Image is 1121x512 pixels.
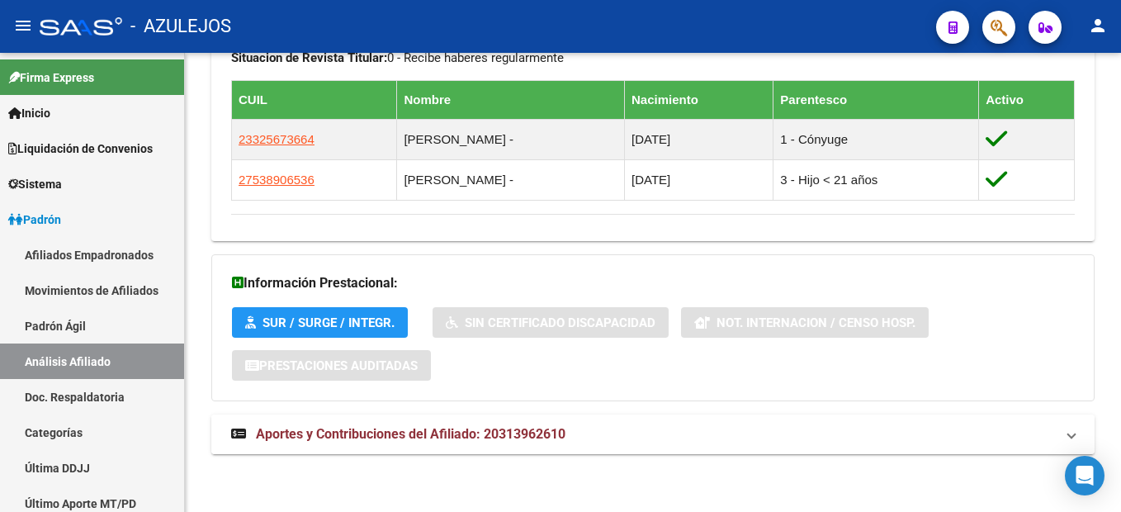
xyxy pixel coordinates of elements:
span: 0 - Recibe haberes regularmente [231,50,564,65]
span: SUR / SURGE / INTEGR. [263,315,395,330]
button: Sin Certificado Discapacidad [433,307,669,338]
th: Activo [979,80,1075,119]
span: Sistema [8,175,62,193]
td: [DATE] [625,159,773,200]
td: 3 - Hijo < 21 años [773,159,979,200]
mat-icon: person [1088,16,1108,36]
span: 23325673664 [239,132,315,146]
td: [PERSON_NAME] - [397,159,625,200]
span: Not. Internacion / Censo Hosp. [717,315,915,330]
th: CUIL [232,80,397,119]
span: Prestaciones Auditadas [259,358,418,373]
mat-expansion-panel-header: Aportes y Contribuciones del Afiliado: 20313962610 [211,415,1095,454]
h3: Información Prestacional: [232,272,1074,295]
span: Firma Express [8,69,94,87]
span: Inicio [8,104,50,122]
span: - AZULEJOS [130,8,231,45]
mat-icon: menu [13,16,33,36]
button: SUR / SURGE / INTEGR. [232,307,408,338]
span: Sin Certificado Discapacidad [465,315,655,330]
div: Open Intercom Messenger [1065,456,1104,495]
button: Prestaciones Auditadas [232,350,431,381]
span: 27538906536 [239,173,315,187]
td: [PERSON_NAME] - [397,119,625,159]
td: 1 - Cónyuge [773,119,979,159]
th: Nombre [397,80,625,119]
td: [DATE] [625,119,773,159]
span: Aportes y Contribuciones del Afiliado: 20313962610 [256,426,565,442]
span: Liquidación de Convenios [8,140,153,158]
button: Not. Internacion / Censo Hosp. [681,307,929,338]
span: Padrón [8,211,61,229]
th: Nacimiento [625,80,773,119]
th: Parentesco [773,80,979,119]
strong: Situacion de Revista Titular: [231,50,387,65]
